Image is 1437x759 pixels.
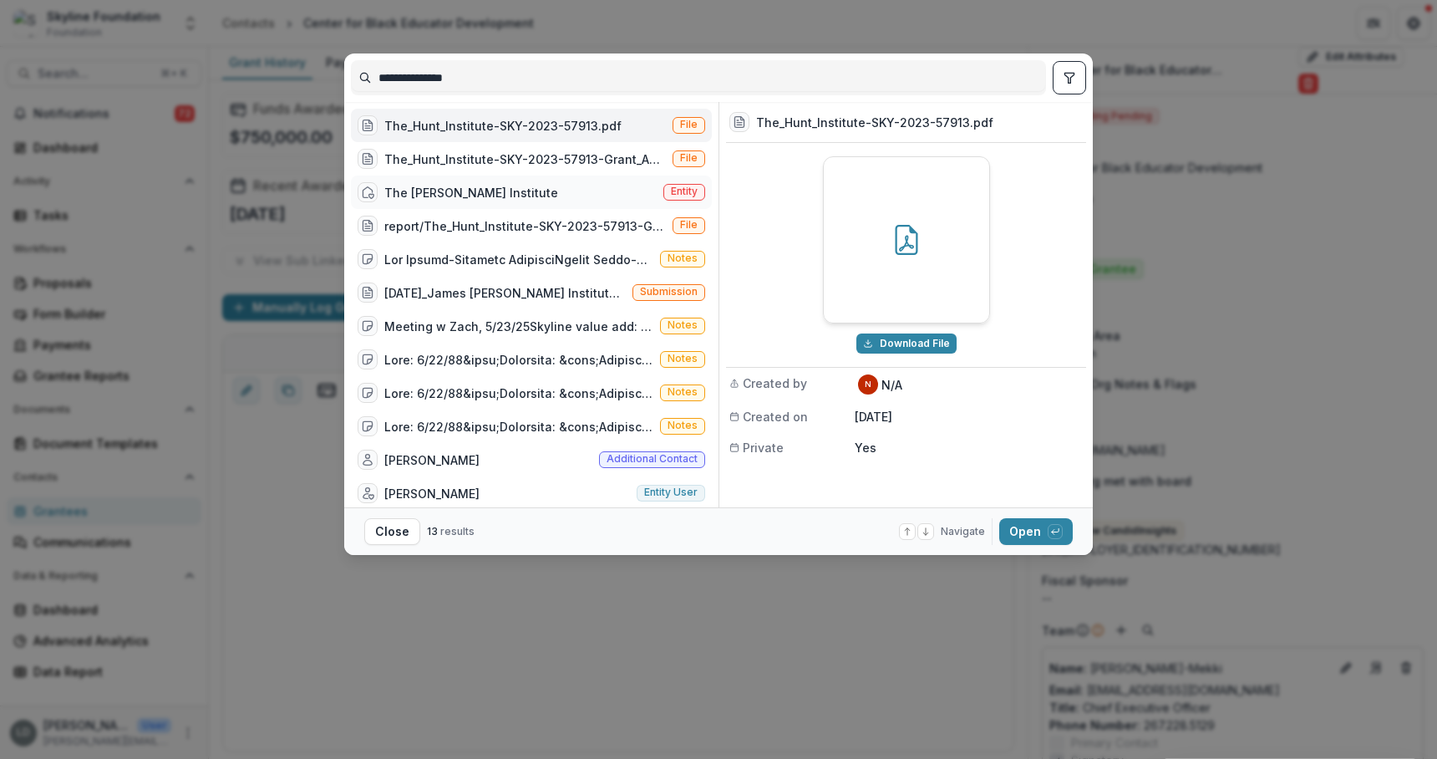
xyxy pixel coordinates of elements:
div: report/The_Hunt_Institute-SKY-2023-57913-Grant_Report.pdf [384,217,666,235]
span: 13 [427,525,438,537]
button: toggle filters [1053,61,1086,94]
button: Download The_Hunt_Institute-SKY-2023-57913.pdf [856,334,957,354]
span: Created by [743,374,807,392]
span: Notes [668,386,698,398]
div: The [PERSON_NAME] Institute [384,184,558,201]
div: Lor Ipsumd-Sitametc AdipisciNgelit Seddo-Eiusmodt in Utlabore EtdoloremAgnaal-EnimadminImvenia:94... [384,251,653,268]
p: N/A [881,376,902,394]
h3: The_Hunt_Institute-SKY-2023-57913.pdf [756,114,993,131]
span: Notes [668,252,698,264]
span: Notes [668,319,698,331]
span: Entity user [644,486,698,498]
div: N/A [865,380,871,389]
span: File [680,152,698,164]
div: The_Hunt_Institute-SKY-2023-57913-Grant_Agreement_December_27_2023.docx [384,150,666,168]
p: [DATE] [855,408,1083,425]
div: Lore: 6/22/88&ipsu;Dolorsita: &cons;Adipiscingel:&sedd;Eiusmo tempori utla et dol magna al EN adm... [384,385,653,402]
div: Lore: 6/22/88&ipsu;Dolorsita: &cons;Adipiscingel:&sedd;Eiusmo tempori utla et dol magna al EN adm... [384,418,653,436]
span: Notes [668,420,698,431]
span: Additional contact [607,453,698,465]
span: File [680,119,698,130]
span: Private [743,439,784,456]
span: Navigate [941,524,985,539]
div: [PERSON_NAME] [384,485,480,502]
div: [DATE]_James [PERSON_NAME] Institute for Educational Leadership and Policy_750000 [384,284,626,302]
span: results [440,525,475,537]
div: The_Hunt_Institute-SKY-2023-57913.pdf [384,117,622,135]
span: File [680,219,698,231]
span: Entity [671,186,698,197]
div: Meeting w Zach, 5/23/25Skyline value add: Bringing more people into the profession-no one really ... [384,318,653,335]
span: Notes [668,353,698,364]
span: Created on [743,408,808,425]
button: Close [364,518,420,545]
button: Open [999,518,1073,545]
div: Lore: 6/22/88&ipsu;Dolorsita: &cons;Adipiscingel:&sedd;Eiusmo tempori utla et dol magna al EN adm... [384,351,653,369]
p: Yes [855,439,1083,456]
div: [PERSON_NAME] [384,451,480,469]
span: Submission [640,286,698,298]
